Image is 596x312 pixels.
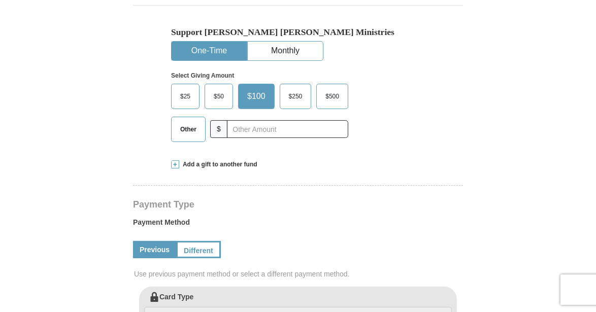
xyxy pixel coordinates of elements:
[175,89,195,104] span: $25
[171,27,425,38] h5: Support [PERSON_NAME] [PERSON_NAME] Ministries
[242,89,271,104] span: $100
[175,122,202,137] span: Other
[227,120,348,138] input: Other Amount
[210,120,227,138] span: $
[179,160,257,169] span: Add a gift to another fund
[133,200,463,209] h4: Payment Type
[176,241,221,258] a: Different
[320,89,344,104] span: $500
[284,89,308,104] span: $250
[133,217,463,232] label: Payment Method
[248,42,323,60] button: Monthly
[172,42,247,60] button: One-Time
[209,89,229,104] span: $50
[134,269,464,279] span: Use previous payment method or select a different payment method.
[133,241,176,258] a: Previous
[171,72,234,79] strong: Select Giving Amount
